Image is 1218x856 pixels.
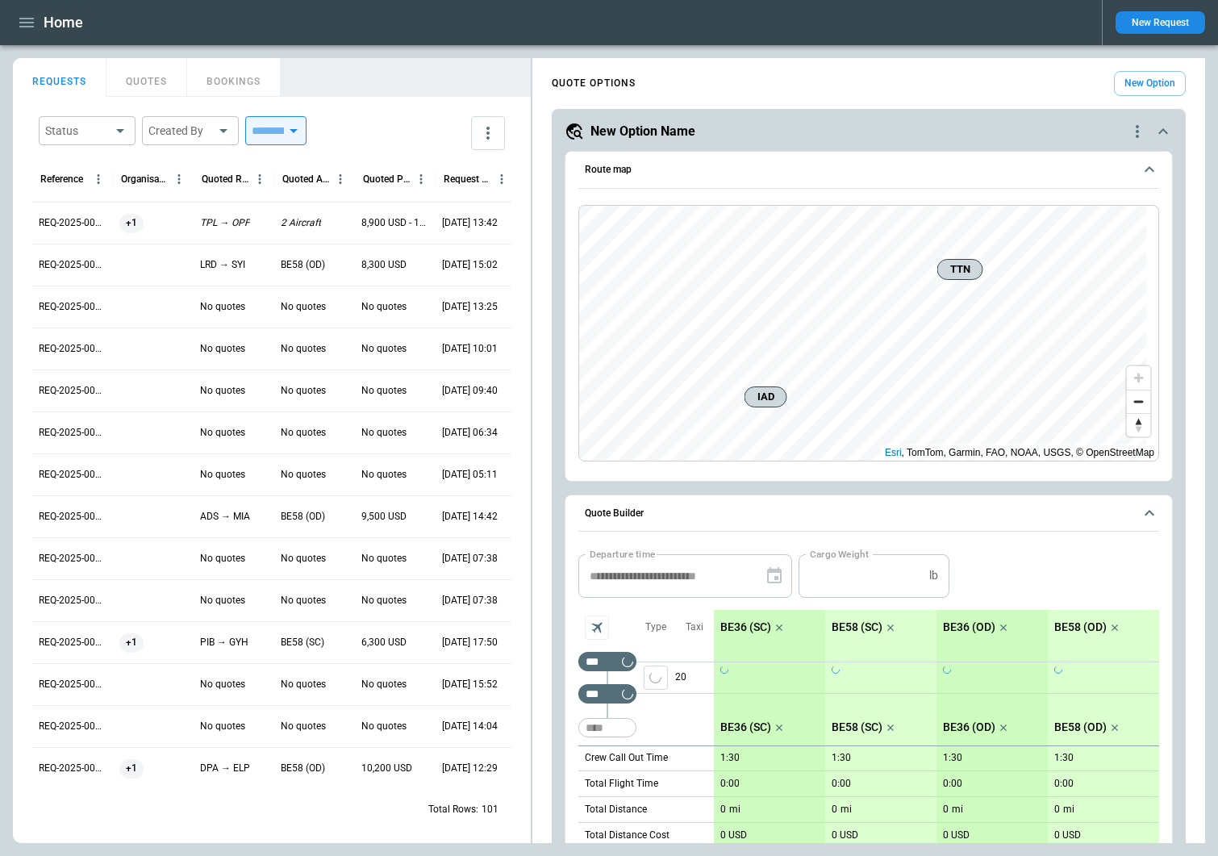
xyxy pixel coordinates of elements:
[281,678,326,691] p: No quotes
[751,389,779,405] span: IAD
[200,720,245,733] p: No quotes
[363,173,411,185] div: Quoted Price
[442,762,498,775] p: 08/22/2025 12:29
[1128,122,1147,141] div: quote-option-actions
[720,752,740,764] p: 1:30
[644,666,668,690] span: Type of sector
[200,468,245,482] p: No quotes
[281,426,326,440] p: No quotes
[281,594,326,608] p: No quotes
[943,752,962,764] p: 1:30
[249,169,270,190] button: Quoted Route column menu
[200,552,245,566] p: No quotes
[491,169,512,190] button: Request Created At (UTC-05:00) column menu
[281,384,326,398] p: No quotes
[39,720,106,733] p: REQ-2025-000256
[885,447,902,458] a: Esri
[282,173,330,185] div: Quoted Aircraft
[1127,366,1150,390] button: Zoom in
[361,258,407,272] p: 8,300 USD
[1127,413,1150,436] button: Reset bearing to north
[361,720,407,733] p: No quotes
[281,720,326,733] p: No quotes
[45,123,110,139] div: Status
[361,300,407,314] p: No quotes
[1116,11,1205,34] button: New Request
[200,258,245,272] p: LRD → SYI
[675,662,714,693] p: 20
[119,748,144,789] span: +1
[832,829,858,841] p: 0 USD
[943,620,995,634] p: BE36 (OD)
[281,552,326,566] p: No quotes
[200,678,245,691] p: No quotes
[943,720,995,734] p: BE36 (OD)
[442,468,498,482] p: 08/27/2025 05:11
[585,803,647,816] p: Total Distance
[442,636,498,649] p: 08/22/2025 17:50
[832,778,851,790] p: 0:00
[39,762,106,775] p: REQ-2025-000255
[1054,804,1060,816] p: 0
[1054,778,1074,790] p: 0:00
[39,594,106,608] p: REQ-2025-000259
[1054,829,1081,841] p: 0 USD
[106,58,187,97] button: QUOTES
[1054,752,1074,764] p: 1:30
[361,594,407,608] p: No quotes
[590,547,656,561] label: Departure time
[200,216,250,230] p: TPL → OPF
[952,803,963,816] p: mi
[444,173,491,185] div: Request Created At (UTC-05:00)
[39,510,106,524] p: REQ-2025-000261
[832,804,837,816] p: 0
[832,752,851,764] p: 1:30
[39,342,106,356] p: REQ-2025-000265
[590,123,695,140] h5: New Option Name
[200,426,245,440] p: No quotes
[841,803,852,816] p: mi
[281,216,321,230] p: 2 Aircraft
[832,720,882,734] p: BE58 (SC)
[442,258,498,272] p: 09/03/2025 15:02
[929,569,938,582] p: lb
[187,58,281,97] button: BOOKINGS
[281,762,325,775] p: BE58 (OD)
[578,652,636,671] div: Not found
[200,594,245,608] p: No quotes
[202,173,249,185] div: Quoted Route
[585,777,658,791] p: Total Flight Time
[39,468,106,482] p: REQ-2025-000262
[585,829,669,842] p: Total Distance Cost
[200,762,250,775] p: DPA → ELP
[361,384,407,398] p: No quotes
[578,718,636,737] div: Too short
[330,169,351,190] button: Quoted Aircraft column menu
[471,116,505,150] button: more
[579,206,1146,461] canvas: Map
[578,205,1159,461] div: Route map
[442,678,498,691] p: 08/22/2025 15:52
[442,720,498,733] p: 08/22/2025 14:04
[720,778,740,790] p: 0:00
[200,636,248,649] p: PIB → GYH
[281,636,324,649] p: BE58 (SC)
[943,778,962,790] p: 0:00
[686,620,703,634] p: Taxi
[39,258,106,272] p: REQ-2025-000267
[361,552,407,566] p: No quotes
[39,426,106,440] p: REQ-2025-000263
[148,123,213,139] div: Created By
[644,666,668,690] button: left aligned
[361,426,407,440] p: No quotes
[578,684,636,704] div: Too short
[200,342,245,356] p: No quotes
[121,173,169,185] div: Organisation
[442,384,498,398] p: 08/29/2025 09:40
[361,510,407,524] p: 9,500 USD
[200,300,245,314] p: No quotes
[44,13,83,32] h1: Home
[281,258,325,272] p: BE58 (OD)
[39,384,106,398] p: REQ-2025-000264
[1054,620,1107,634] p: BE58 (OD)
